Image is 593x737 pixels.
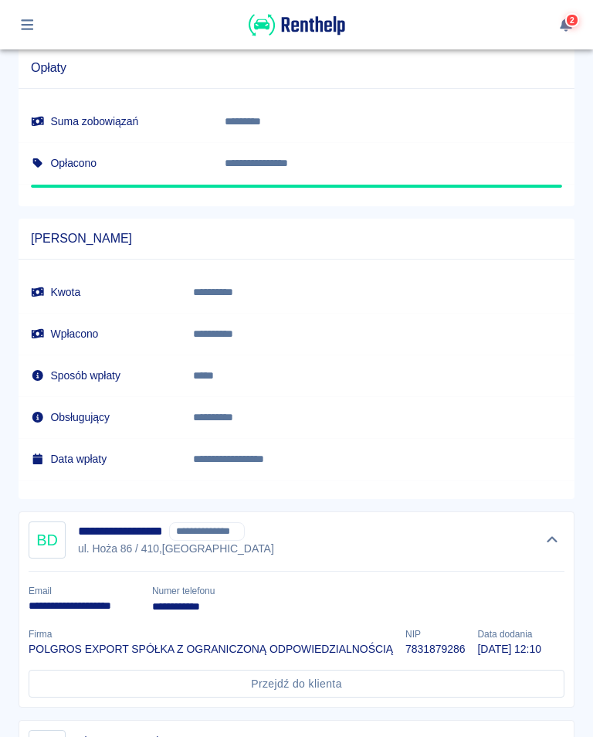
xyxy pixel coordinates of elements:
[405,627,465,641] p: NIP
[31,326,168,341] h6: Wpłacono
[78,541,274,557] p: ul. Hoża 86 / 410 , [GEOGRAPHIC_DATA]
[31,155,200,171] h6: Opłacono
[29,627,393,641] p: Firma
[31,60,562,76] span: Opłaty
[29,584,140,598] p: Email
[249,28,345,41] a: Renthelp logo
[249,12,345,38] img: Renthelp logo
[31,231,562,246] span: [PERSON_NAME]
[568,15,576,24] span: 2
[31,284,168,300] h6: Kwota
[31,185,562,188] span: Nadpłata: 0,00 zł
[29,521,66,559] div: BD
[540,529,565,551] button: Ukryj szczegóły
[551,12,581,38] button: 2
[31,114,200,129] h6: Suma zobowiązań
[29,670,564,698] a: Przejdź do klienta
[477,641,540,657] p: [DATE] 12:10
[31,451,168,467] h6: Data wpłaty
[31,368,168,383] h6: Sposób wpłaty
[31,409,168,425] h6: Obsługujący
[477,627,540,641] p: Data dodania
[29,641,393,657] p: POLGROS EXPORT SPÓŁKA Z OGRANICZONĄ ODPOWIEDZIALNOŚCIĄ
[405,641,465,657] p: 7831879286
[152,584,215,598] p: Numer telefonu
